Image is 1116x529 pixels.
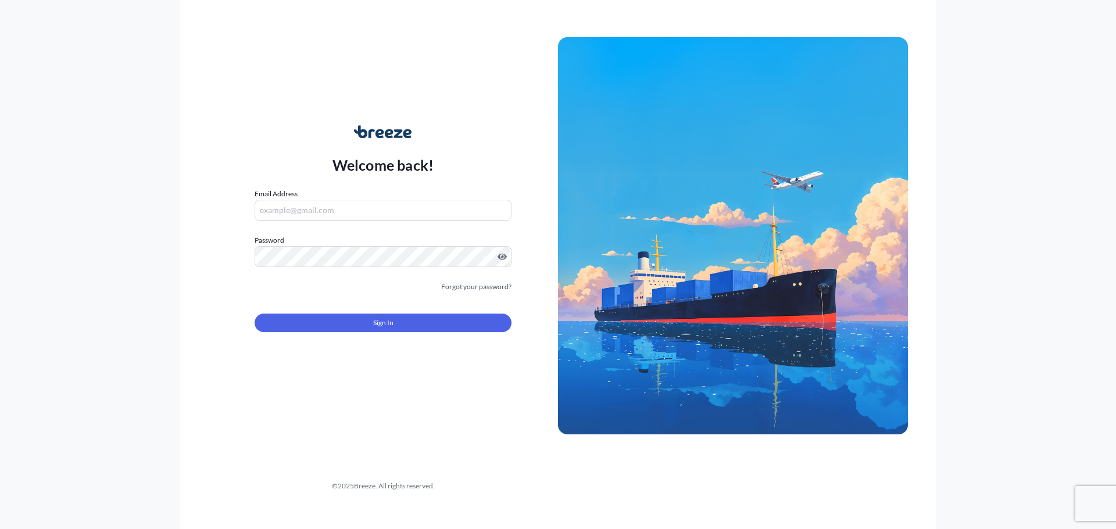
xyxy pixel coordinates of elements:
a: Forgot your password? [441,281,512,293]
label: Password [255,235,512,246]
button: Sign In [255,314,512,332]
label: Email Address [255,188,298,200]
p: Welcome back! [332,156,434,174]
button: Show password [498,252,507,261]
div: © 2025 Breeze. All rights reserved. [208,480,558,492]
img: Ship illustration [558,37,908,434]
input: example@gmail.com [255,200,512,221]
span: Sign In [373,317,394,329]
